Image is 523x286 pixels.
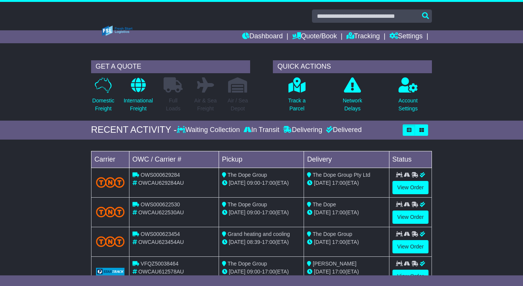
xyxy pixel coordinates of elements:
[343,97,362,113] p: Network Delays
[139,239,184,245] span: OWCAU623454AU
[392,270,429,283] a: View Order
[314,180,331,186] span: [DATE]
[222,268,301,276] div: - (ETA)
[281,126,324,134] div: Delivering
[324,126,362,134] div: Delivered
[247,180,260,186] span: 09:00
[392,181,429,194] a: View Order
[307,238,386,246] div: (ETA)
[96,268,124,275] img: GetCarrierServiceLogo
[307,268,386,276] div: (ETA)
[91,124,177,135] div: RECENT ACTIVITY -
[141,261,179,267] span: VFQZ50038464
[141,231,180,237] span: OWS000623454
[307,209,386,217] div: (ETA)
[392,211,429,224] a: View Order
[124,97,153,113] p: International Freight
[399,97,418,113] p: Account Settings
[228,97,248,113] p: Air / Sea Depot
[227,201,267,207] span: The Dope Group
[389,30,423,43] a: Settings
[228,231,290,237] span: Grand heating and cooling
[262,209,275,215] span: 17:00
[96,207,124,217] img: TNT_Domestic.png
[219,151,304,168] td: Pickup
[288,77,306,117] a: Track aParcel
[91,60,250,73] div: GET A QUOTE
[96,236,124,247] img: TNT_Domestic.png
[314,209,331,215] span: [DATE]
[129,151,219,168] td: OWC / Carrier #
[398,77,418,117] a: AccountSettings
[342,77,362,117] a: NetworkDelays
[332,239,345,245] span: 17:00
[91,151,129,168] td: Carrier
[229,209,246,215] span: [DATE]
[96,177,124,187] img: TNT_Domestic.png
[332,180,345,186] span: 17:00
[139,209,184,215] span: OWCAU622530AU
[262,269,275,275] span: 17:00
[164,97,183,113] p: Full Loads
[314,269,331,275] span: [DATE]
[247,209,260,215] span: 09:00
[242,126,281,134] div: In Transit
[313,201,336,207] span: The Dope
[332,209,345,215] span: 17:00
[229,239,246,245] span: [DATE]
[139,180,184,186] span: OWCAU629284AU
[222,179,301,187] div: - (ETA)
[141,172,180,178] span: OWS000629284
[262,239,275,245] span: 17:00
[347,30,380,43] a: Tracking
[304,151,389,168] td: Delivery
[222,238,301,246] div: - (ETA)
[139,269,184,275] span: OWCAU612578AU
[177,126,242,134] div: Waiting Collection
[247,269,260,275] span: 09:00
[242,30,283,43] a: Dashboard
[307,179,386,187] div: (ETA)
[194,97,217,113] p: Air & Sea Freight
[314,239,331,245] span: [DATE]
[247,239,260,245] span: 08:39
[332,269,345,275] span: 17:00
[92,77,115,117] a: DomesticFreight
[313,261,356,267] span: [PERSON_NAME]
[141,201,180,207] span: OWS000622530
[313,231,352,237] span: The Dope Group
[273,60,432,73] div: QUICK ACTIONS
[313,172,370,178] span: The Dope Group Pty Ltd
[292,30,337,43] a: Quote/Book
[227,172,267,178] span: The Dope Group
[229,180,246,186] span: [DATE]
[229,269,246,275] span: [DATE]
[92,97,114,113] p: Domestic Freight
[392,240,429,253] a: View Order
[288,97,306,113] p: Track a Parcel
[227,261,267,267] span: The Dope Group
[262,180,275,186] span: 17:00
[123,77,153,117] a: InternationalFreight
[389,151,432,168] td: Status
[222,209,301,217] div: - (ETA)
